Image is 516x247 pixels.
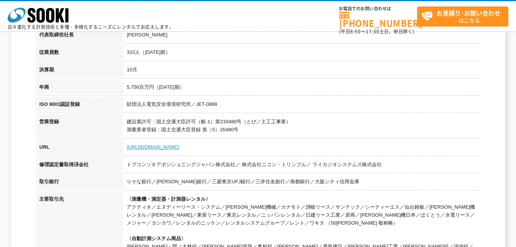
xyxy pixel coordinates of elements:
[127,144,179,150] a: [URL][DOMAIN_NAME]
[36,45,123,62] th: 従業員数
[123,174,481,192] td: りそな銀行／[PERSON_NAME]銀行／三菱東京UFJ銀行／三井住友銀行／南都銀行／大阪シティ信用金庫
[123,62,481,80] td: 10月
[123,114,481,140] td: 建設業許可：国土交通大臣許可（般-1）第233480号（とび／土工工事業） 測量業者登録：国土交通大臣登録 第（5）26480号
[417,6,508,27] a: お見積り･お問い合わせはこちら
[339,6,417,11] span: お電話でのお問い合わせは
[8,25,174,29] p: 日々進化する計測技術と多種・多様化するニーズにレンタルでお応えします。
[351,28,361,35] span: 8:50
[339,12,417,27] a: [PHONE_NUMBER]
[127,196,211,202] span: 〈測量機・測定器・計測器レンタル〉
[36,97,123,114] th: ISO 9001認証登録
[36,174,123,192] th: 取引銀行
[36,140,123,157] th: URL
[123,27,481,45] td: [PERSON_NAME]
[36,114,123,140] th: 営業登録
[36,157,123,175] th: 修理認定書取得済会社
[421,7,508,26] span: はこちら
[366,28,379,35] span: 17:30
[36,27,123,45] th: 代表取締役社長
[123,97,481,114] td: 財団法人電気安全環境研究所／JET-0869
[36,62,123,80] th: 決算期
[437,8,501,17] strong: お見積り･お問い合わせ
[123,80,481,97] td: 5,756百万円（[DATE]期）
[339,28,414,35] span: (平日 ～ 土日、祝日除く)
[36,80,123,97] th: 年商
[127,236,186,241] span: 〈自動計測システム商品〉
[123,45,481,62] td: 310人（[DATE]期）
[123,157,481,175] td: トプコンソキアポジショニングジャパン株式会社／ 株式会社ニコン・トリンブル／ ライカジオシステムズ株式会社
